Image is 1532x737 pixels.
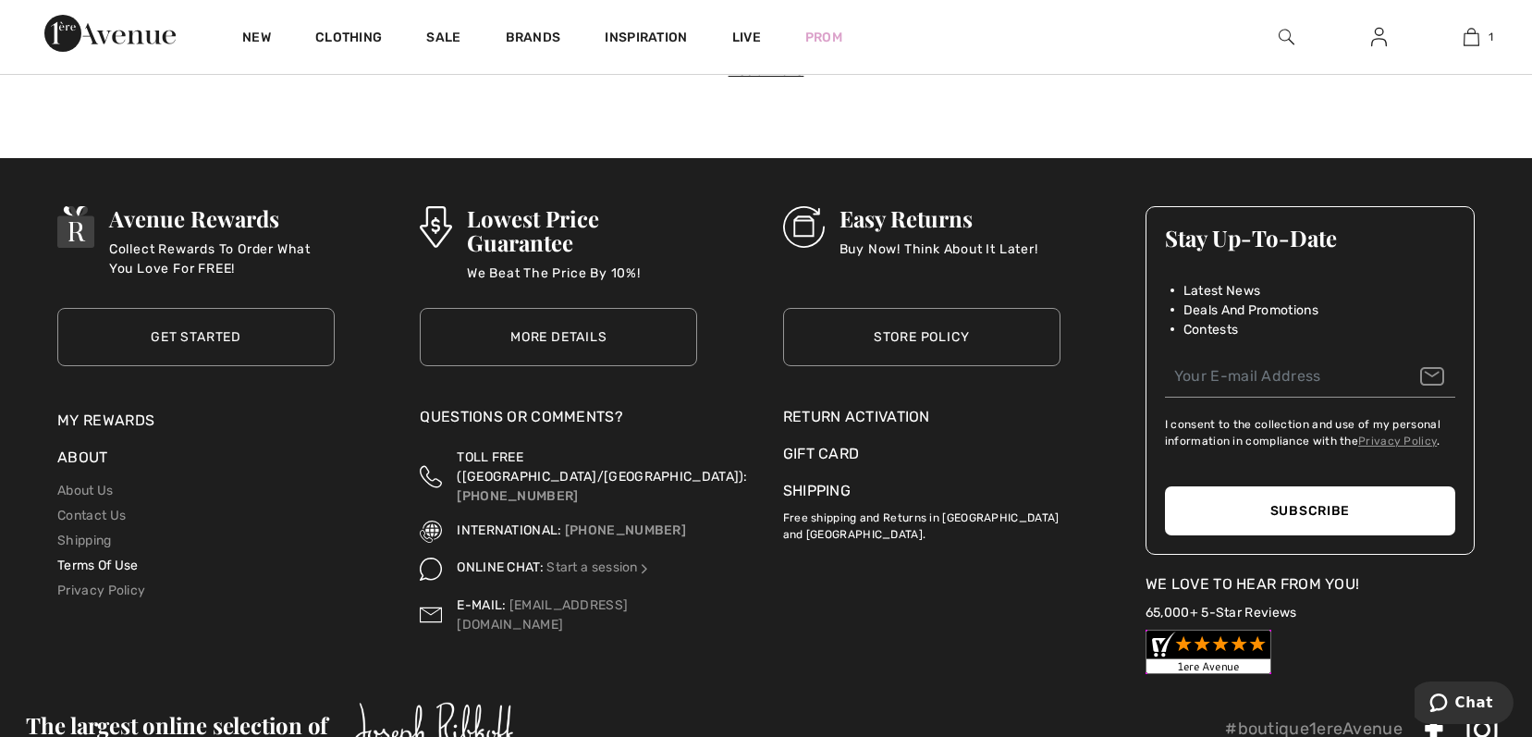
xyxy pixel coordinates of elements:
[57,308,335,366] a: Get Started
[783,443,1060,465] a: Gift Card
[565,522,686,538] a: [PHONE_NUMBER]
[1358,435,1437,448] a: Privacy Policy
[57,508,126,523] a: Contact Us
[467,206,698,254] h3: Lowest Price Guarantee
[109,240,335,276] p: Collect Rewards To Order What You Love For FREE!
[1183,301,1318,320] span: Deals And Promotions
[44,15,176,52] img: 1ère Avenue
[1183,320,1238,339] span: Contests
[242,30,271,49] a: New
[457,597,506,613] span: E-MAIL:
[457,559,544,575] span: ONLINE CHAT:
[57,583,145,598] a: Privacy Policy
[457,522,561,538] span: INTERNATIONAL:
[57,558,139,573] a: Terms Of Use
[783,482,851,499] a: Shipping
[457,449,747,485] span: TOLL FREE ([GEOGRAPHIC_DATA]/[GEOGRAPHIC_DATA]):
[426,30,460,49] a: Sale
[420,206,451,248] img: Lowest Price Guarantee
[57,447,335,478] div: About
[57,206,94,248] img: Avenue Rewards
[1165,416,1455,449] label: I consent to the collection and use of my personal information in compliance with the .
[546,559,651,575] a: Start a session
[605,30,687,49] span: Inspiration
[109,206,335,230] h3: Avenue Rewards
[783,406,1060,428] a: Return Activation
[57,533,111,548] a: Shipping
[1183,281,1260,301] span: Latest News
[1356,26,1402,49] a: Sign In
[1371,26,1387,48] img: My Info
[420,521,442,543] img: International
[420,308,697,366] a: More Details
[420,558,442,580] img: Online Chat
[1165,226,1455,250] h3: Stay Up-To-Date
[1426,26,1516,48] a: 1
[1146,605,1297,620] a: 65,000+ 5-Star Reviews
[783,502,1060,543] p: Free shipping and Returns in [GEOGRAPHIC_DATA] and [GEOGRAPHIC_DATA].
[457,597,628,633] a: [EMAIL_ADDRESS][DOMAIN_NAME]
[840,240,1038,276] p: Buy Now! Think About It Later!
[1165,486,1455,535] button: Subscribe
[420,448,442,506] img: Toll Free (Canada/US)
[57,483,113,498] a: About Us
[420,596,442,634] img: Contact us
[467,264,698,301] p: We Beat The Price By 10%!
[1415,682,1514,728] iframe: Opens a widget where you can chat to one of our agents
[506,30,561,49] a: Brands
[315,30,382,49] a: Clothing
[1489,29,1493,45] span: 1
[840,206,1038,230] h3: Easy Returns
[638,562,651,575] img: Online Chat
[420,406,697,437] div: Questions or Comments?
[1146,630,1271,674] img: Customer Reviews
[1146,573,1475,596] div: We Love To Hear From You!
[1165,356,1455,398] input: Your E-mail Address
[1464,26,1479,48] img: My Bag
[783,308,1060,366] a: Store Policy
[57,411,154,429] a: My Rewards
[805,28,842,47] a: Prom
[783,206,825,248] img: Easy Returns
[732,28,761,47] a: Live
[457,488,578,504] a: [PHONE_NUMBER]
[1279,26,1294,48] img: search the website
